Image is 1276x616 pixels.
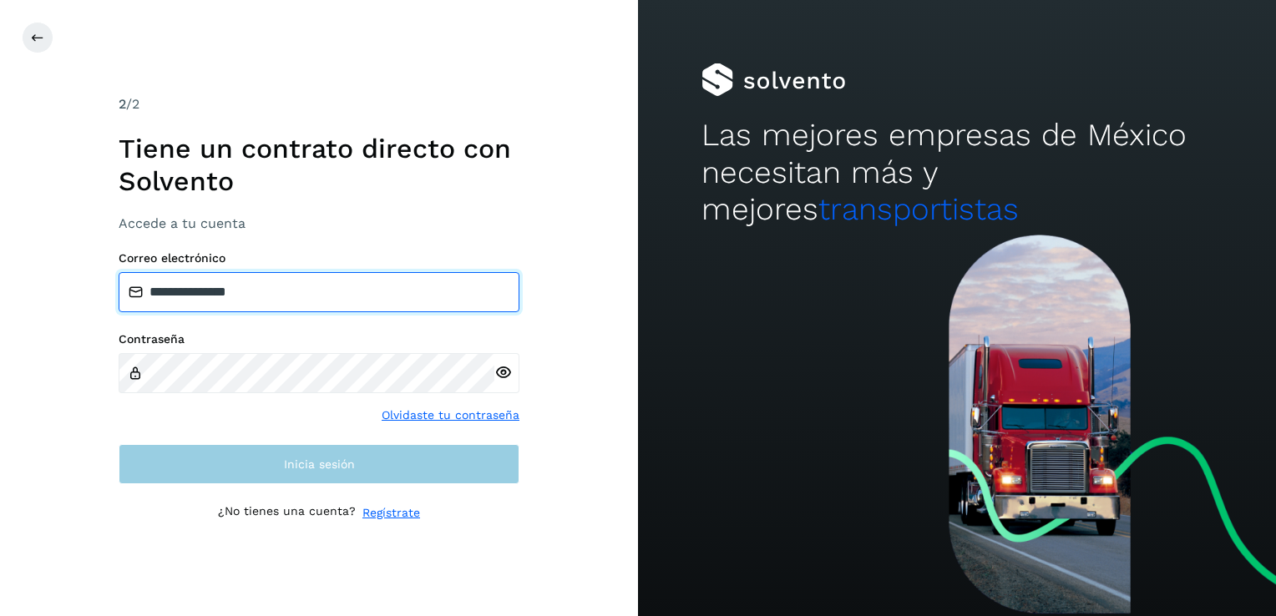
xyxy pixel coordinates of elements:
h1: Tiene un contrato directo con Solvento [119,133,519,197]
a: Olvidaste tu contraseña [382,406,519,424]
label: Contraseña [119,332,519,346]
button: Inicia sesión [119,444,519,484]
h2: Las mejores empresas de México necesitan más y mejores [701,117,1212,228]
h3: Accede a tu cuenta [119,215,519,231]
span: transportistas [818,191,1019,227]
span: Inicia sesión [284,458,355,470]
div: /2 [119,94,519,114]
p: ¿No tienes una cuenta? [218,504,356,522]
span: 2 [119,96,126,112]
a: Regístrate [362,504,420,522]
label: Correo electrónico [119,251,519,265]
